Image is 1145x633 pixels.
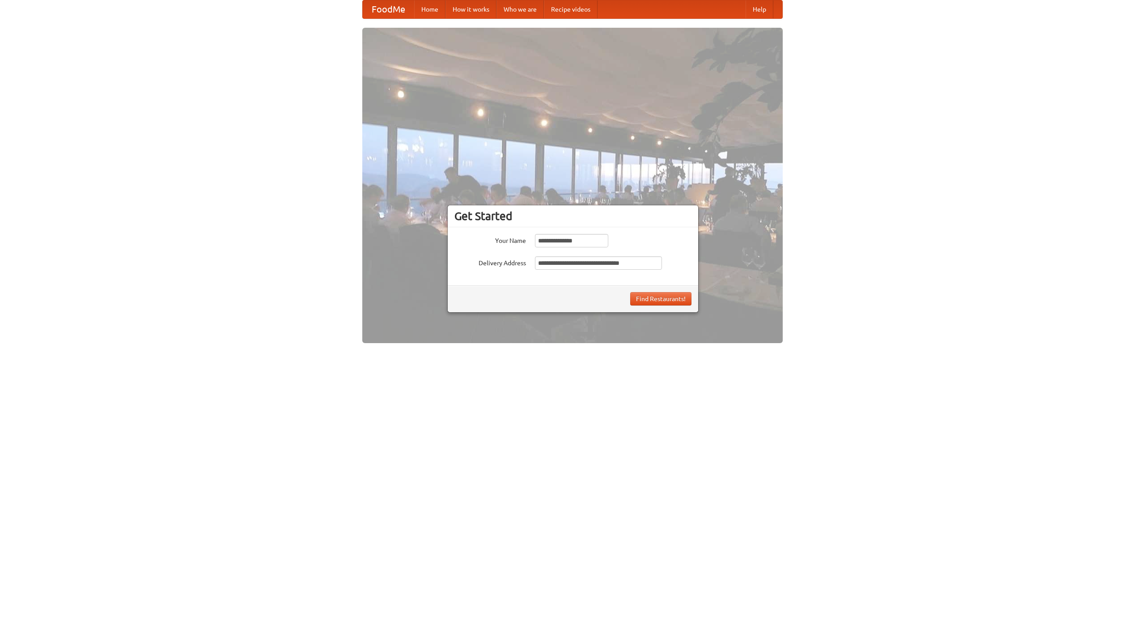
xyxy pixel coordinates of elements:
a: Recipe videos [544,0,598,18]
label: Delivery Address [454,256,526,268]
h3: Get Started [454,209,691,223]
button: Find Restaurants! [630,292,691,306]
a: Who we are [496,0,544,18]
a: FoodMe [363,0,414,18]
a: Home [414,0,445,18]
label: Your Name [454,234,526,245]
a: How it works [445,0,496,18]
a: Help [746,0,773,18]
